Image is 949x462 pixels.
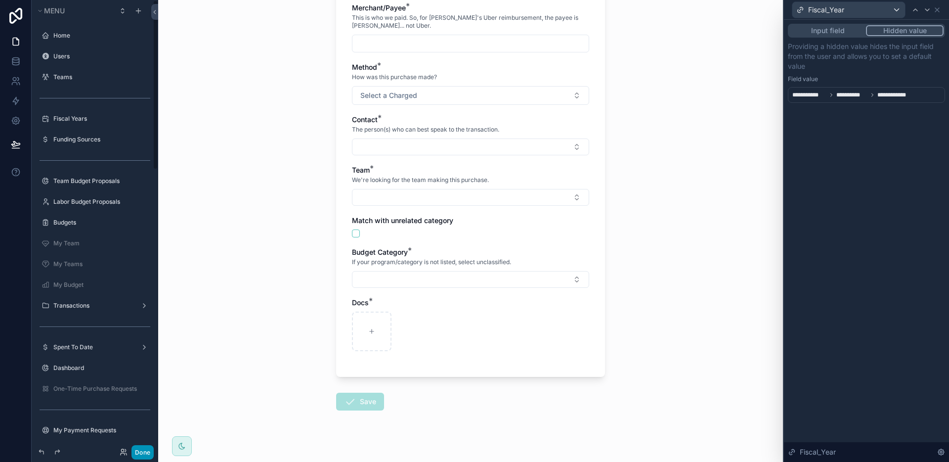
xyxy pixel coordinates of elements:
[53,32,146,40] label: Home
[352,126,499,134] span: The person(s) who can best speak to the transaction.
[53,115,146,123] label: Fiscal Years
[352,298,369,307] span: Docs
[53,281,146,289] label: My Budget
[131,445,154,460] button: Done
[53,73,146,81] label: Teams
[789,25,866,36] button: Input field
[352,271,589,288] button: Select Button
[352,248,408,256] span: Budget Category
[788,75,818,83] label: Field value
[53,364,146,372] label: Dashboard
[788,42,945,71] p: Providing a hidden value hides the input field from the user and allows you to set a default value
[53,219,146,227] label: Budgets
[53,343,132,351] label: Spent To Date
[808,5,844,15] span: Fiscal_Year
[53,198,146,206] label: Labor Budget Proposals
[352,14,589,30] span: This is who we paid. So, for [PERSON_NAME]'s Uber reimbursement, the payee is [PERSON_NAME]... no...
[352,86,589,105] button: Select Button
[36,4,113,18] button: Menu
[53,385,146,393] label: One-Time Purchase Requests
[352,189,589,206] button: Select Button
[800,447,836,457] span: Fiscal_Year
[352,258,511,266] span: If your program/category is not listed, select unclassified.
[792,1,906,18] button: Fiscal_Year
[53,302,132,310] label: Transactions
[44,6,65,15] span: Menu
[352,176,489,184] span: We're looking for the team making this purchase.
[352,166,370,174] span: Team
[53,52,146,60] label: Users
[53,177,146,185] label: Team Budget Proposals
[352,115,378,124] span: Contact
[352,73,437,81] span: How was this purchase made?
[360,91,417,100] span: Select a Charged
[352,3,406,12] span: Merchant/Payee
[866,25,944,36] button: Hidden value
[53,426,146,434] label: My Payment Requests
[352,139,589,155] button: Select Button
[352,63,377,71] span: Method
[53,239,146,247] label: My Team
[53,260,146,268] label: My Teams
[352,216,453,225] span: Match with unrelated category
[53,136,146,143] label: Funding Sources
